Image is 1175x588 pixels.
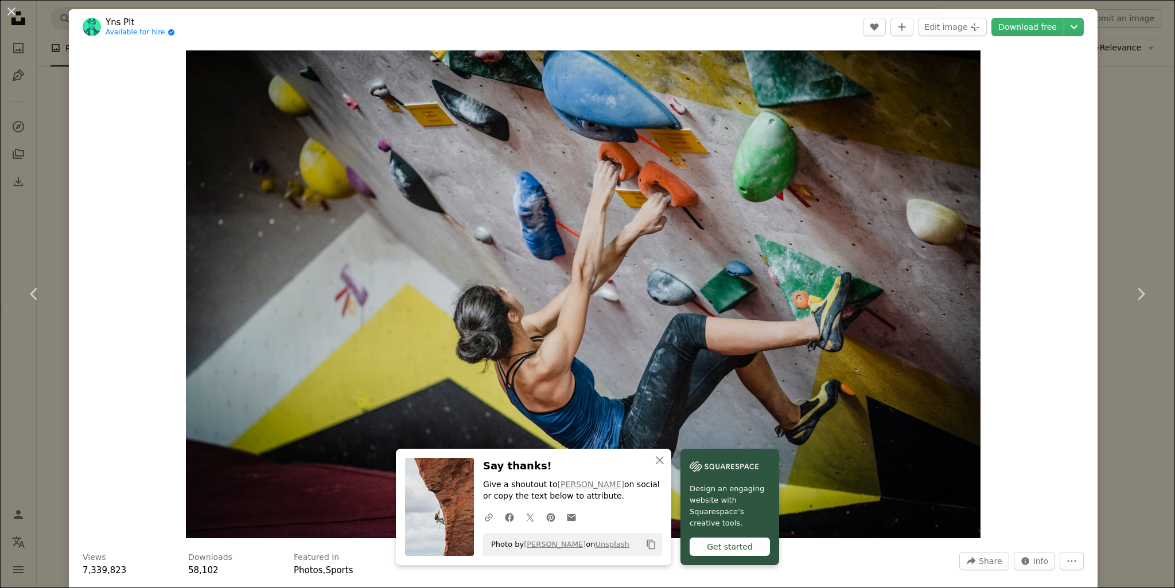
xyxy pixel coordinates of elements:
[188,552,232,563] h3: Downloads
[83,18,101,36] img: Go to Yns Plt's profile
[690,458,758,475] img: file-1606177908946-d1eed1cbe4f5image
[83,552,106,563] h3: Views
[1060,552,1084,570] button: More Actions
[1064,18,1084,36] button: Choose download size
[188,565,219,575] span: 58,102
[323,565,326,575] span: ,
[483,479,662,502] p: Give a shoutout to on social or copy the text below to attribute.
[524,540,586,548] a: [PERSON_NAME]
[186,50,980,538] button: Zoom in on this image
[863,18,886,36] button: Like
[918,18,987,36] button: Edit image
[690,538,770,556] div: Get started
[1033,552,1049,570] span: Info
[558,480,624,489] a: [PERSON_NAME]
[890,18,913,36] button: Add to Collection
[690,483,770,529] span: Design an engaging website with Squarespace’s creative tools.
[540,505,561,528] a: Share on Pinterest
[106,28,175,37] a: Available for hire
[520,505,540,528] a: Share on Twitter
[186,50,980,538] img: woman rock climbing inside building
[680,449,779,565] a: Design an engaging website with Squarespace’s creative tools.Get started
[1014,552,1056,570] button: Stats about this image
[83,565,126,575] span: 7,339,823
[106,17,175,28] a: Yns Plt
[979,552,1002,570] span: Share
[325,565,353,575] a: Sports
[294,552,339,563] h3: Featured in
[595,540,629,548] a: Unsplash
[1106,239,1175,349] a: Next
[641,535,661,554] button: Copy to clipboard
[561,505,582,528] a: Share over email
[499,505,520,528] a: Share on Facebook
[485,535,629,554] span: Photo by on
[991,18,1064,36] a: Download free
[294,565,323,575] a: Photos
[483,458,662,475] h3: Say thanks!
[959,552,1009,570] button: Share this image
